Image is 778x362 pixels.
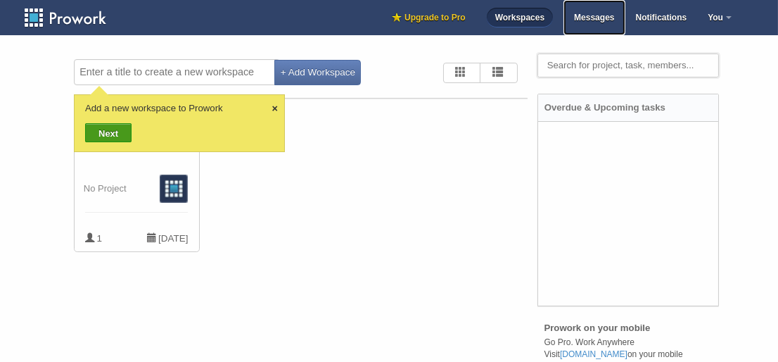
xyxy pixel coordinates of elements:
p: Add a new workspace to Prowork [85,102,267,115]
span: 1 [85,233,101,244]
span: Workspaces [487,8,553,27]
div: Overdue & Upcoming tasks [538,94,719,121]
input: Search for project, task, members... [537,54,720,77]
img: workspace.png [160,175,188,203]
a: × [272,101,278,116]
a: Next [85,123,132,142]
span: No Project [84,183,127,194]
img: logo.png [23,7,124,29]
span: Notifications [636,13,687,23]
span: Messages [574,13,614,23]
a: [DOMAIN_NAME] [560,349,627,359]
h4: Prowork on your mobile [544,323,720,334]
span: [DATE] [147,232,188,245]
input: Enter a title to create a new workspace [74,59,280,85]
a: No Project 1 [DATE] [85,175,188,224]
button: + Add Workspace [274,60,361,85]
